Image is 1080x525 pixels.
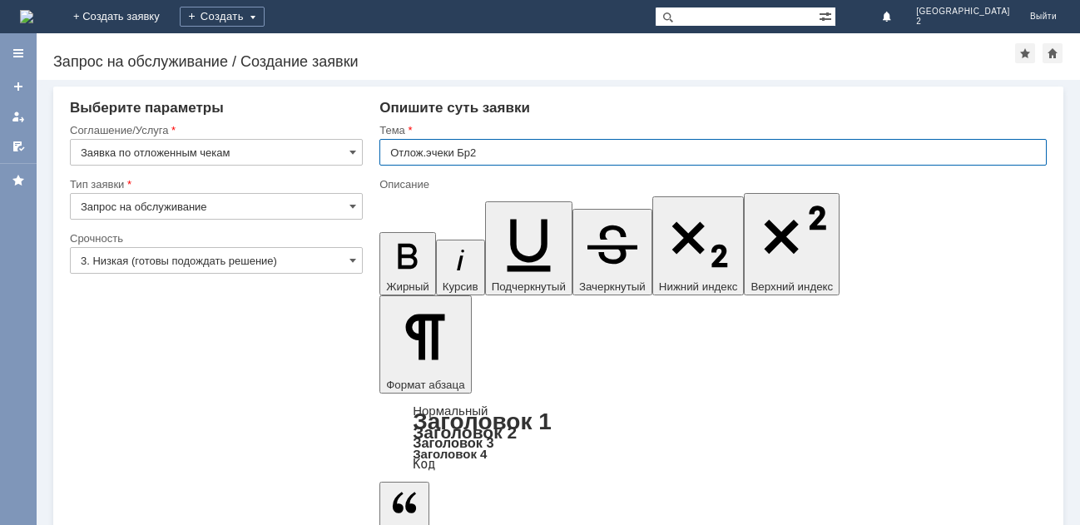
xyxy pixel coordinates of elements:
a: Нормальный [413,404,488,418]
span: Жирный [386,280,429,293]
a: Заголовок 2 [413,423,517,442]
div: Тема [379,125,1043,136]
a: Заголовок 1 [413,409,552,434]
button: Нижний индекс [652,196,745,295]
span: Формат абзаца [386,379,464,391]
a: Заголовок 3 [413,435,493,450]
span: Курсив [443,280,478,293]
a: Заголовок 4 [413,447,487,461]
button: Жирный [379,232,436,295]
img: logo [20,10,33,23]
a: Код [413,457,435,472]
div: Сделать домашней страницей [1043,43,1063,63]
button: Курсив [436,240,485,295]
span: Нижний индекс [659,280,738,293]
div: Срочность [70,233,359,244]
div: Тип заявки [70,179,359,190]
a: Перейти на домашнюю страницу [20,10,33,23]
span: [GEOGRAPHIC_DATA] [916,7,1010,17]
div: Добавить в избранное [1015,43,1035,63]
span: Верхний индекс [751,280,833,293]
div: Соглашение/Услуга [70,125,359,136]
div: Описание [379,179,1043,190]
button: Зачеркнутый [572,209,652,295]
button: Верхний индекс [744,193,840,295]
a: Создать заявку [5,73,32,100]
a: Мои заявки [5,103,32,130]
span: Зачеркнутый [579,280,646,293]
a: Мои согласования [5,133,32,160]
div: Формат абзаца [379,405,1047,470]
span: Опишите суть заявки [379,100,530,116]
span: Подчеркнутый [492,280,566,293]
div: Создать [180,7,265,27]
div: Запрос на обслуживание / Создание заявки [53,53,1015,70]
span: Выберите параметры [70,100,224,116]
span: Расширенный поиск [819,7,835,23]
button: Формат абзаца [379,295,471,394]
span: 2 [916,17,1010,27]
button: Подчеркнутый [485,201,572,295]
